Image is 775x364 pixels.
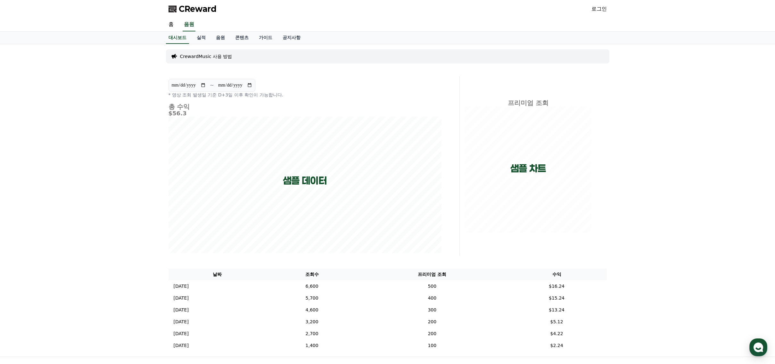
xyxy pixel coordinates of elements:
[230,32,254,44] a: 콘텐츠
[169,103,441,110] h4: 총 수익
[510,163,546,174] p: 샘플 차트
[2,203,42,219] a: 홈
[358,328,507,340] td: 200
[192,32,211,44] a: 실적
[266,280,358,292] td: 6,600
[283,175,327,186] p: 샘플 데이터
[266,304,358,316] td: 4,600
[20,213,24,218] span: 홈
[59,213,66,218] span: 대화
[507,280,607,292] td: $16.24
[99,213,107,218] span: 설정
[42,203,83,219] a: 대화
[277,32,306,44] a: 공지사항
[180,53,232,60] a: CrewardMusic 사용 방법
[169,110,441,117] h5: $56.3
[507,269,607,280] th: 수익
[507,292,607,304] td: $15.24
[254,32,277,44] a: 가이드
[358,316,507,328] td: 200
[266,292,358,304] td: 5,700
[266,328,358,340] td: 2,700
[591,5,607,13] a: 로그인
[210,81,214,89] p: ~
[169,269,267,280] th: 날짜
[163,18,179,31] a: 홈
[174,318,189,325] p: [DATE]
[266,316,358,328] td: 3,200
[174,342,189,349] p: [DATE]
[358,280,507,292] td: 500
[507,340,607,352] td: $2.24
[174,295,189,302] p: [DATE]
[179,4,217,14] span: CReward
[266,340,358,352] td: 1,400
[169,92,441,98] p: * 영상 조회 발생일 기준 D+3일 이후 확인이 가능합니다.
[166,32,189,44] a: 대시보드
[174,307,189,313] p: [DATE]
[211,32,230,44] a: 음원
[507,328,607,340] td: $4.22
[169,4,217,14] a: CReward
[174,330,189,337] p: [DATE]
[358,269,507,280] th: 프리미엄 조회
[266,269,358,280] th: 조회수
[465,99,591,106] h4: 프리미엄 조회
[183,18,195,31] a: 음원
[358,340,507,352] td: 100
[507,316,607,328] td: $5.12
[507,304,607,316] td: $13.24
[358,292,507,304] td: 400
[358,304,507,316] td: 300
[83,203,123,219] a: 설정
[174,283,189,290] p: [DATE]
